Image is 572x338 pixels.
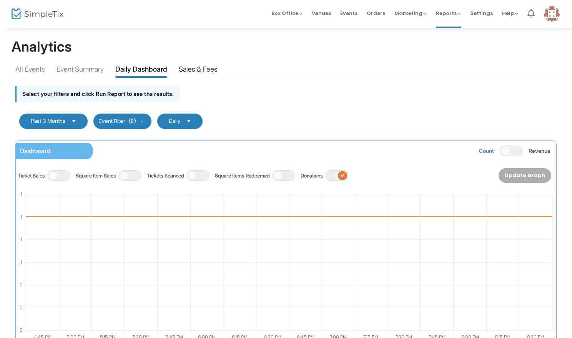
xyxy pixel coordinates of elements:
[93,114,151,129] button: Event Filter(8)
[20,327,23,333] text: 0
[147,172,184,180] label: Tickets Scanned
[20,191,22,197] text: 1
[128,118,136,124] span: (8)
[57,64,104,77] div: Event Summary
[301,172,323,180] label: Donations
[20,259,22,265] text: 1
[20,213,22,220] text: 1
[76,172,116,180] label: Square Item Sales
[20,281,23,288] text: 0
[169,118,180,124] span: Daily
[18,172,45,180] label: Ticket Sales
[312,3,331,23] span: Venues
[479,147,494,155] label: Count
[20,236,22,243] text: 1
[20,147,50,155] span: Dashboard
[341,173,345,177] span: ON
[340,3,357,23] span: Events
[15,64,45,77] div: All Events
[271,10,303,17] span: Box Office
[183,118,194,124] button: Select
[31,117,65,124] span: Past 3 Months
[367,3,385,23] span: Orders
[436,10,461,17] span: Reports
[502,10,518,17] span: Help
[20,304,23,311] text: 0
[12,38,560,55] h1: Analytics
[15,86,180,102] div: Select your filters and click Run Report to see the results.
[529,147,550,155] label: Revenue
[470,3,493,23] span: Settings
[215,172,270,180] label: Square Items Redeemed
[394,10,427,17] span: Marketing
[68,118,79,124] button: Select
[115,64,167,77] div: Daily Dashboard
[179,64,218,77] div: Sales & Fees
